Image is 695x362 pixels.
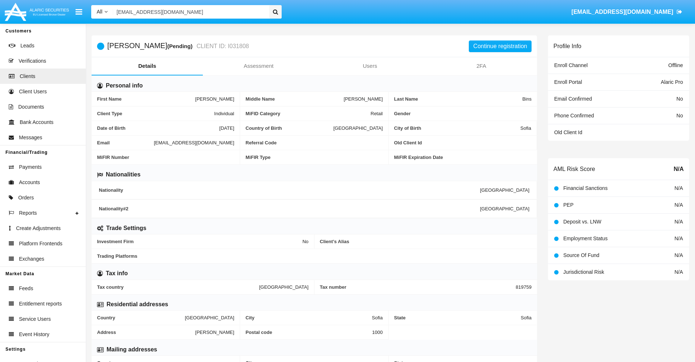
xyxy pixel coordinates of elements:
span: [GEOGRAPHIC_DATA] [259,284,308,290]
span: MiFIR Number [97,155,234,160]
span: Event History [19,331,49,338]
a: [EMAIL_ADDRESS][DOMAIN_NAME] [568,2,686,22]
div: (Pending) [167,42,194,50]
button: Continue registration [469,40,532,52]
span: [GEOGRAPHIC_DATA] [480,187,529,193]
span: Old Client Id [394,140,531,145]
span: Orders [18,194,34,202]
span: Payments [19,163,42,171]
span: PEP [563,202,574,208]
span: Email Confirmed [554,96,592,102]
span: Jurisdictional Risk [563,269,604,275]
span: No [676,96,683,102]
span: Nationality #2 [99,206,480,211]
span: Postal code [246,330,372,335]
span: N/A [675,236,683,241]
span: Exchanges [19,255,44,263]
a: Users [314,57,426,75]
span: No [676,113,683,118]
input: Search [113,5,267,19]
span: Individual [214,111,234,116]
span: Enroll Portal [554,79,582,85]
span: Bins [522,96,532,102]
span: Deposit vs. LNW [563,219,601,225]
a: Assessment [203,57,314,75]
span: Investment Firm [97,239,302,244]
h6: Personal info [106,82,143,90]
span: Email [97,140,154,145]
span: MiFIR Type [246,155,383,160]
span: [GEOGRAPHIC_DATA] [185,315,234,320]
span: Sofia [521,315,532,320]
span: Gender [394,111,532,116]
span: [DATE] [219,125,234,131]
span: 1000 [372,330,383,335]
span: Client’s Alias [320,239,532,244]
span: Address [97,330,195,335]
h6: Trade Settings [106,224,146,232]
span: Sofia [520,125,531,131]
span: [GEOGRAPHIC_DATA] [480,206,529,211]
span: N/A [673,165,684,174]
span: Retail [371,111,383,116]
span: Nationality [99,187,480,193]
span: 819759 [516,284,532,290]
span: Tax country [97,284,259,290]
span: Phone Confirmed [554,113,594,118]
span: Financial Sanctions [563,185,607,191]
span: Leads [20,42,34,50]
h6: Residential addresses [107,300,168,308]
span: N/A [675,219,683,225]
span: N/A [675,202,683,208]
span: City [246,315,372,320]
span: Date of Birth [97,125,219,131]
span: MiFID Category [246,111,371,116]
span: Old Client Id [554,129,582,135]
span: Platform Frontends [19,240,62,248]
span: Tax number [320,284,516,290]
h5: [PERSON_NAME] [107,42,249,50]
span: Accounts [19,179,40,186]
h6: Tax info [106,269,128,277]
span: Enroll Channel [554,62,588,68]
span: [EMAIL_ADDRESS][DOMAIN_NAME] [571,9,673,15]
span: Source Of Fund [563,252,599,258]
span: Reports [19,209,37,217]
a: Details [92,57,203,75]
h6: Profile Info [553,43,581,50]
span: First Name [97,96,195,102]
span: Bank Accounts [20,118,54,126]
span: Messages [19,134,42,141]
span: Trading Platforms [97,253,532,259]
span: Create Adjustments [16,225,61,232]
span: Middle Name [246,96,344,102]
span: Last Name [394,96,522,102]
span: [PERSON_NAME] [195,330,234,335]
h6: AML Risk Score [553,166,595,172]
span: [GEOGRAPHIC_DATA] [333,125,383,131]
span: MiFIR Expiration Date [394,155,532,160]
span: Clients [20,73,35,80]
span: [EMAIL_ADDRESS][DOMAIN_NAME] [154,140,234,145]
img: Logo image [4,1,70,23]
span: State [394,315,521,320]
span: [PERSON_NAME] [344,96,383,102]
small: CLIENT ID: I031808 [195,43,249,49]
span: Country of Birth [246,125,333,131]
span: Documents [18,103,44,111]
span: No [302,239,309,244]
span: All [97,9,103,15]
a: 2FA [426,57,537,75]
span: Referral Code [246,140,383,145]
a: All [91,8,113,16]
h6: Nationalities [106,171,140,179]
span: [PERSON_NAME] [195,96,234,102]
span: N/A [675,269,683,275]
h6: Mailing addresses [107,346,157,354]
span: Client Type [97,111,214,116]
span: Sofia [372,315,383,320]
span: Verifications [19,57,46,65]
span: N/A [675,252,683,258]
span: Entitlement reports [19,300,62,308]
span: Alaric Pro [661,79,683,85]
